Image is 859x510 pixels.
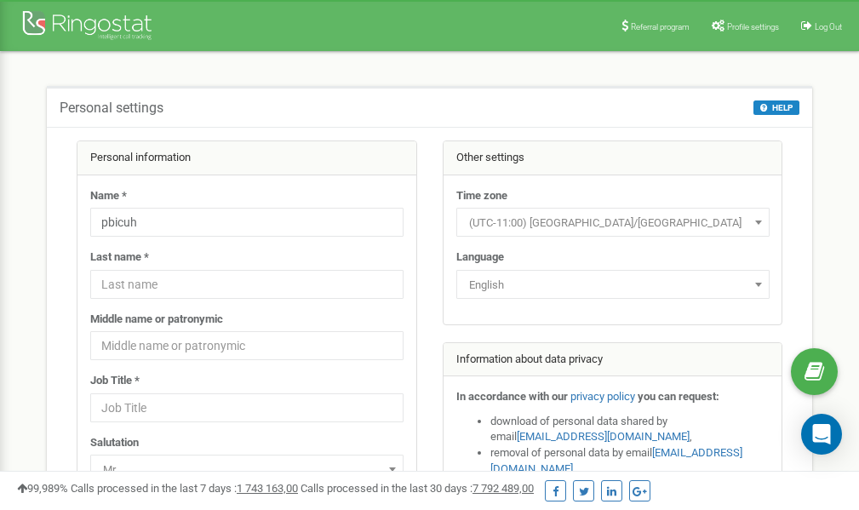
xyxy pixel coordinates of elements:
span: 99,989% [17,482,68,495]
li: removal of personal data by email , [490,445,770,477]
span: English [462,273,764,297]
span: Mr. [96,458,398,482]
span: Mr. [90,455,404,484]
span: Calls processed in the last 7 days : [71,482,298,495]
input: Middle name or patronymic [90,331,404,360]
input: Job Title [90,393,404,422]
span: Calls processed in the last 30 days : [301,482,534,495]
div: Personal information [77,141,416,175]
u: 1 743 163,00 [237,482,298,495]
div: Other settings [444,141,782,175]
span: English [456,270,770,299]
label: Name * [90,188,127,204]
input: Name [90,208,404,237]
a: privacy policy [570,390,635,403]
button: HELP [753,100,799,115]
label: Language [456,249,504,266]
span: (UTC-11:00) Pacific/Midway [462,211,764,235]
h5: Personal settings [60,100,163,116]
strong: In accordance with our [456,390,568,403]
input: Last name [90,270,404,299]
label: Time zone [456,188,507,204]
li: download of personal data shared by email , [490,414,770,445]
label: Middle name or patronymic [90,312,223,328]
a: [EMAIL_ADDRESS][DOMAIN_NAME] [517,430,690,443]
span: Log Out [815,22,842,32]
span: Referral program [631,22,690,32]
span: (UTC-11:00) Pacific/Midway [456,208,770,237]
label: Job Title * [90,373,140,389]
div: Information about data privacy [444,343,782,377]
div: Open Intercom Messenger [801,414,842,455]
u: 7 792 489,00 [472,482,534,495]
strong: you can request: [638,390,719,403]
span: Profile settings [727,22,779,32]
label: Salutation [90,435,139,451]
label: Last name * [90,249,149,266]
